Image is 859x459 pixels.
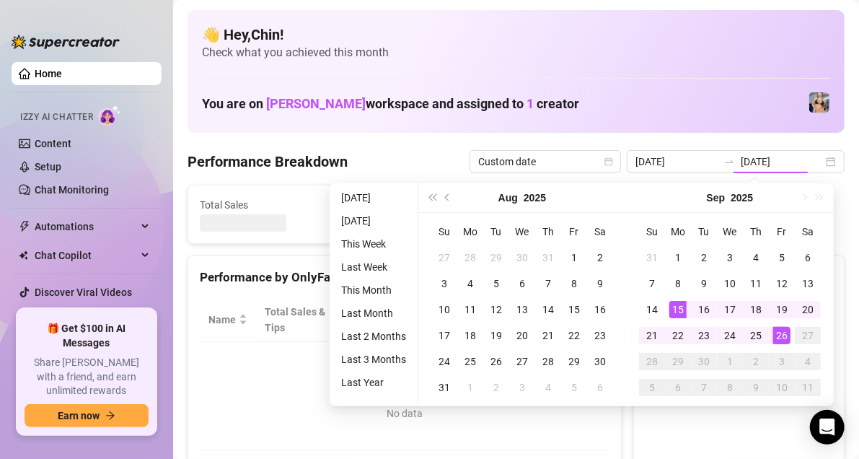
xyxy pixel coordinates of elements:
span: Messages Sent [534,197,666,213]
h4: 👋 Hey, Chin ! [202,25,830,45]
span: Name [208,312,236,328]
span: Total Sales & Tips [265,304,326,336]
span: Automations [35,215,137,238]
span: Earn now [58,410,100,421]
a: Setup [35,161,61,172]
th: Name [200,298,256,342]
span: calendar [604,157,613,166]
a: Content [35,138,71,149]
span: Active Chats [367,197,498,213]
span: Chat Conversion [522,304,589,336]
button: Earn nowarrow-right [25,404,149,427]
div: Performance by OnlyFans Creator [200,268,609,287]
div: No data [214,406,595,421]
span: Custom date [478,151,612,172]
th: Sales / Hour [440,298,514,342]
span: 1 [527,96,534,111]
input: Start date [635,154,718,170]
th: Chat Conversion [514,298,609,342]
span: Izzy AI Chatter [20,110,93,124]
th: Total Sales & Tips [256,298,346,342]
span: Chat Copilot [35,244,137,267]
span: arrow-right [105,411,115,421]
span: 🎁 Get $100 in AI Messages [25,322,149,350]
span: Share [PERSON_NAME] with a friend, and earn unlimited rewards [25,356,149,398]
div: Sales by OnlyFans Creator [646,268,832,287]
img: AI Chatter [99,105,121,126]
input: End date [741,154,823,170]
span: [PERSON_NAME] [266,96,366,111]
h4: Performance Breakdown [188,152,348,172]
img: Veronica [809,92,829,113]
span: Total Sales [200,197,331,213]
span: Check what you achieved this month [202,45,830,61]
div: Est. Hours Worked [355,304,420,336]
span: to [723,156,735,167]
span: Sales / Hour [449,304,493,336]
a: Home [35,68,62,79]
a: Chat Monitoring [35,184,109,196]
span: swap-right [723,156,735,167]
img: logo-BBDzfeDw.svg [12,35,120,49]
h1: You are on workspace and assigned to creator [202,96,579,112]
div: Open Intercom Messenger [810,410,845,445]
span: thunderbolt [19,221,30,232]
img: Chat Copilot [19,250,28,261]
a: Discover Viral Videos [35,287,132,298]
